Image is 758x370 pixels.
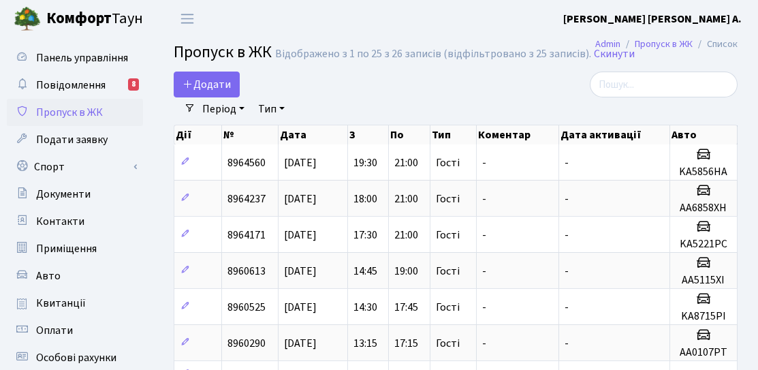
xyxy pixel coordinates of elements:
[183,77,231,92] span: Додати
[284,336,317,351] span: [DATE]
[394,155,418,170] span: 21:00
[7,262,143,290] a: Авто
[482,300,486,315] span: -
[7,126,143,153] a: Подати заявку
[575,30,758,59] nav: breadcrumb
[36,187,91,202] span: Документи
[174,125,222,144] th: Дії
[284,191,317,206] span: [DATE]
[46,7,143,31] span: Таун
[565,336,569,351] span: -
[595,37,620,51] a: Admin
[676,238,731,251] h5: KA5221PC
[389,125,430,144] th: По
[348,125,389,144] th: З
[436,194,460,204] span: Гості
[284,155,317,170] span: [DATE]
[227,228,266,243] span: 8964171
[353,191,377,206] span: 18:00
[670,125,738,144] th: Авто
[565,264,569,279] span: -
[693,37,738,52] li: Список
[36,132,108,147] span: Подати заявку
[227,300,266,315] span: 8960525
[394,228,418,243] span: 21:00
[353,228,377,243] span: 17:30
[482,336,486,351] span: -
[46,7,112,29] b: Комфорт
[174,72,240,97] a: Додати
[436,157,460,168] span: Гості
[36,78,106,93] span: Повідомлення
[430,125,477,144] th: Тип
[594,48,635,61] a: Скинути
[353,336,377,351] span: 13:15
[7,72,143,99] a: Повідомлення8
[353,155,377,170] span: 19:30
[436,302,460,313] span: Гості
[36,350,116,365] span: Особові рахунки
[482,155,486,170] span: -
[565,155,569,170] span: -
[227,336,266,351] span: 8960290
[482,191,486,206] span: -
[36,268,61,283] span: Авто
[275,48,591,61] div: Відображено з 1 по 25 з 26 записів (відфільтровано з 25 записів).
[482,228,486,243] span: -
[394,191,418,206] span: 21:00
[565,191,569,206] span: -
[36,105,103,120] span: Пропуск в ЖК
[174,40,272,64] span: Пропуск в ЖК
[284,264,317,279] span: [DATE]
[7,181,143,208] a: Документи
[436,338,460,349] span: Гості
[128,78,139,91] div: 8
[563,12,742,27] b: [PERSON_NAME] [PERSON_NAME] А.
[14,5,41,33] img: logo.png
[394,336,418,351] span: 17:15
[635,37,693,51] a: Пропуск в ЖК
[222,125,279,144] th: №
[353,300,377,315] span: 14:30
[559,125,670,144] th: Дата активації
[284,300,317,315] span: [DATE]
[36,241,97,256] span: Приміщення
[36,296,86,311] span: Квитанції
[590,72,738,97] input: Пошук...
[676,166,731,179] h5: KA5856HA
[7,290,143,317] a: Квитанції
[253,97,290,121] a: Тип
[676,202,731,215] h5: AA6858XH
[227,264,266,279] span: 8960613
[7,208,143,235] a: Контакти
[36,50,128,65] span: Панель управління
[7,317,143,344] a: Оплати
[284,228,317,243] span: [DATE]
[7,44,143,72] a: Панель управління
[482,264,486,279] span: -
[477,125,559,144] th: Коментар
[394,264,418,279] span: 19:00
[436,266,460,277] span: Гості
[565,300,569,315] span: -
[394,300,418,315] span: 17:45
[676,310,731,323] h5: KA8715PI
[436,230,460,241] span: Гості
[36,214,84,229] span: Контакти
[170,7,204,30] button: Переключити навігацію
[7,99,143,126] a: Пропуск в ЖК
[563,11,742,27] a: [PERSON_NAME] [PERSON_NAME] А.
[676,346,731,359] h5: АА0107РТ
[7,235,143,262] a: Приміщення
[7,153,143,181] a: Спорт
[36,323,73,338] span: Оплати
[227,155,266,170] span: 8964560
[353,264,377,279] span: 14:45
[565,228,569,243] span: -
[676,274,731,287] h5: АА5115ХІ
[279,125,348,144] th: Дата
[227,191,266,206] span: 8964237
[197,97,250,121] a: Період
